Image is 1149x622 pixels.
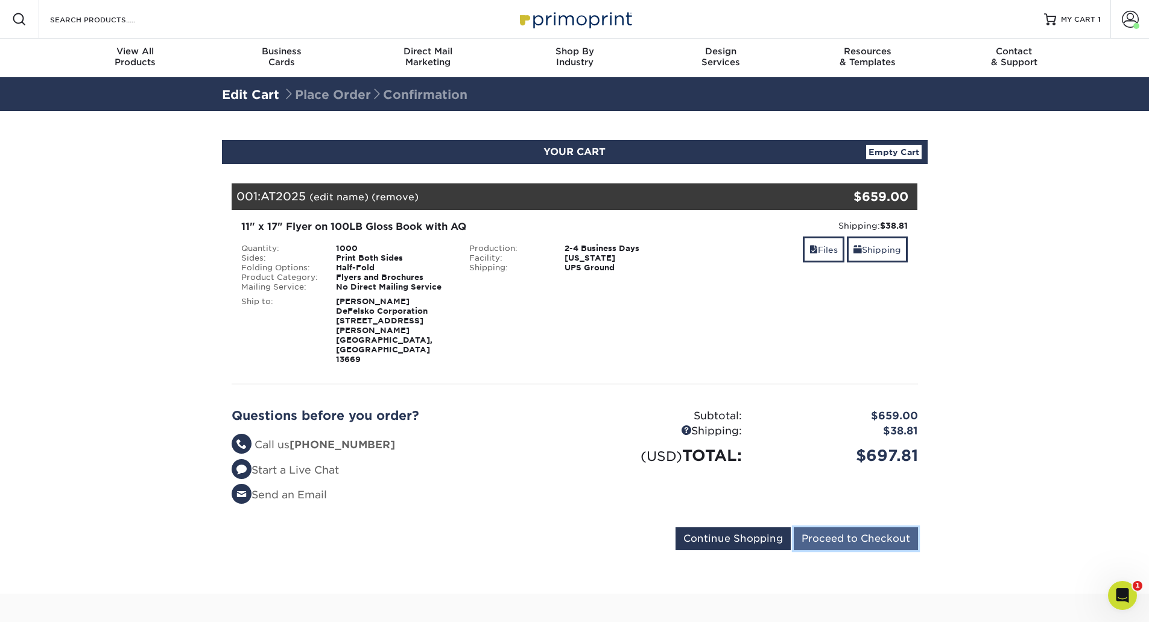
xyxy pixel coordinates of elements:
div: Cards [208,46,355,68]
div: 11" x 17" Flyer on 100LB Gloss Book with AQ [241,220,680,234]
div: Print Both Sides [327,253,460,263]
input: Proceed to Checkout [794,527,918,550]
div: Flyers and Brochures [327,273,460,282]
span: files [809,245,818,255]
span: 1 [1133,581,1142,591]
div: Quantity: [232,244,328,253]
div: Ship to: [232,297,328,364]
span: 1 [1098,15,1101,24]
span: Shop By [501,46,648,57]
a: Direct MailMarketing [355,39,501,77]
div: Marketing [355,46,501,68]
span: Design [648,46,794,57]
span: Resources [794,46,941,57]
a: Contact& Support [941,39,1087,77]
span: AT2025 [261,189,306,203]
span: shipping [853,245,862,255]
div: 001: [232,183,803,210]
a: Start a Live Chat [232,464,339,476]
span: Place Order Confirmation [283,87,467,102]
iframe: Intercom live chat [1108,581,1137,610]
span: View All [62,46,209,57]
span: Business [208,46,355,57]
a: (remove) [372,191,419,203]
span: Contact [941,46,1087,57]
strong: $38.81 [880,221,908,230]
span: YOUR CART [543,146,606,157]
div: Products [62,46,209,68]
div: Services [648,46,794,68]
strong: [PERSON_NAME] DeFelsko Corporation [STREET_ADDRESS][PERSON_NAME] [GEOGRAPHIC_DATA], [GEOGRAPHIC_D... [336,297,432,364]
div: Industry [501,46,648,68]
div: $659.00 [751,408,927,424]
a: Empty Cart [866,145,922,159]
div: No Direct Mailing Service [327,282,460,292]
a: Edit Cart [222,87,279,102]
a: Send an Email [232,489,327,501]
img: Primoprint [514,6,635,32]
input: Continue Shopping [676,527,791,550]
small: (USD) [641,448,682,464]
div: TOTAL: [575,444,751,467]
div: Product Category: [232,273,328,282]
strong: [PHONE_NUMBER] [290,439,395,451]
div: $659.00 [803,188,909,206]
div: [US_STATE] [556,253,689,263]
div: Sides: [232,253,328,263]
div: Shipping: [460,263,556,273]
div: 2-4 Business Days [556,244,689,253]
div: Shipping: [698,220,908,232]
a: Files [803,236,844,262]
div: Shipping: [575,424,751,439]
a: Shop ByIndustry [501,39,648,77]
h2: Questions before you order? [232,408,566,423]
div: $697.81 [751,444,927,467]
li: Call us [232,437,566,453]
a: Shipping [847,236,908,262]
div: Production: [460,244,556,253]
a: DesignServices [648,39,794,77]
div: & Templates [794,46,941,68]
div: UPS Ground [556,263,689,273]
a: Resources& Templates [794,39,941,77]
input: SEARCH PRODUCTS..... [49,12,166,27]
div: Folding Options: [232,263,328,273]
span: Direct Mail [355,46,501,57]
div: $38.81 [751,424,927,439]
span: MY CART [1061,14,1095,25]
div: 1000 [327,244,460,253]
a: (edit name) [309,191,369,203]
a: BusinessCards [208,39,355,77]
div: Half-Fold [327,263,460,273]
div: Mailing Service: [232,282,328,292]
div: & Support [941,46,1087,68]
div: Facility: [460,253,556,263]
a: View AllProducts [62,39,209,77]
div: Subtotal: [575,408,751,424]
